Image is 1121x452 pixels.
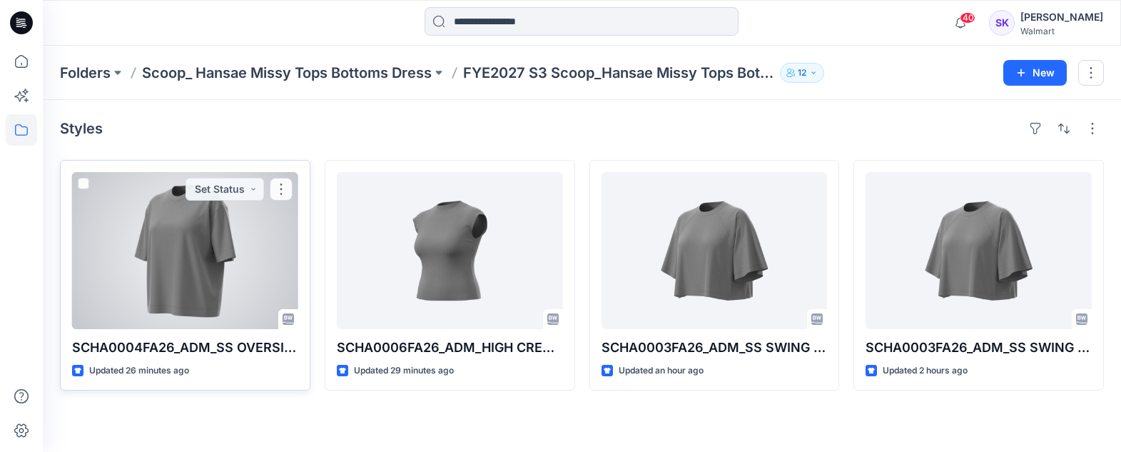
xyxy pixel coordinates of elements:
div: [PERSON_NAME] [1020,9,1103,26]
p: Updated 26 minutes ago [89,363,189,378]
a: Scoop_ Hansae Missy Tops Bottoms Dress [142,63,432,83]
a: SCHA0003FA26_ADM_SS SWING TEE_140GSM [866,172,1092,329]
p: FYE2027 S3 Scoop_Hansae Missy Tops Bottoms Dress Board [463,63,774,83]
p: 12 [798,65,806,81]
p: Updated 29 minutes ago [354,363,454,378]
a: SCHA0006FA26_ADM_HIGH CREW CAP TEE [337,172,563,329]
p: Updated an hour ago [619,363,704,378]
a: Folders [60,63,111,83]
a: SCHA0004FA26_ADM_SS OVERSIZED TEE_190GSM [72,172,298,329]
a: SCHA0003FA26_ADM_SS SWING TEE_190GSM [602,172,828,329]
button: 12 [780,63,824,83]
p: SCHA0004FA26_ADM_SS OVERSIZED TEE_190GSM [72,338,298,358]
div: Walmart [1020,26,1103,36]
p: SCHA0006FA26_ADM_HIGH CREW CAP TEE [337,338,563,358]
p: SCHA0003FA26_ADM_SS SWING TEE_190GSM [602,338,828,358]
p: Updated 2 hours ago [883,363,968,378]
p: SCHA0003FA26_ADM_SS SWING TEE_140GSM [866,338,1092,358]
h4: Styles [60,120,103,137]
span: 40 [960,12,975,24]
div: SK [989,10,1015,36]
button: New [1003,60,1067,86]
